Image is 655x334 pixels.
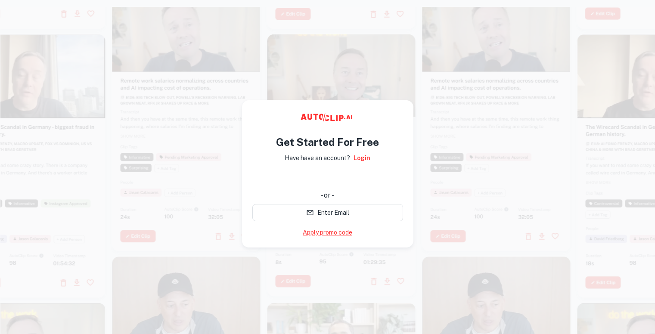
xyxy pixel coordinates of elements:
[285,153,350,163] p: Have have an account?
[354,153,370,163] a: Login
[303,228,352,237] a: Apply promo code
[276,134,379,150] h4: Get Started For Free
[248,169,407,188] iframe: “使用 Google 账号登录”按钮
[252,204,403,221] button: Enter Email
[252,190,403,201] div: - or -
[267,34,416,297] img: card6.webp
